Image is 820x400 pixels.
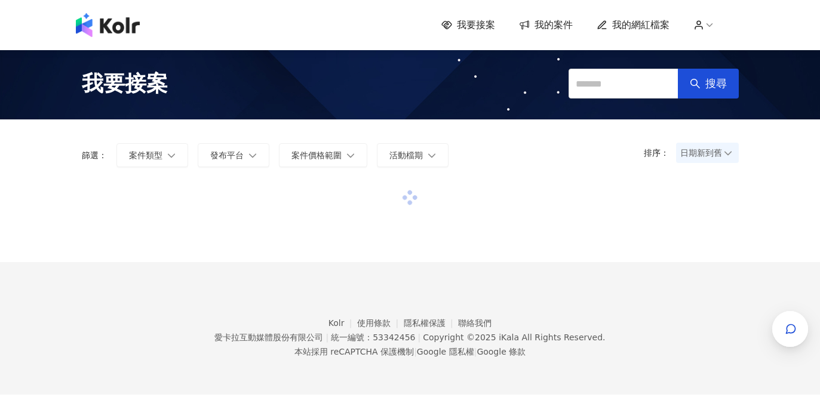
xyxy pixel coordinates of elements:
img: logo [76,13,140,37]
a: 我的網紅檔案 [597,19,669,32]
span: search [690,78,701,89]
button: 搜尋 [678,69,739,99]
a: 我要接案 [441,19,495,32]
a: 隱私權保護 [404,318,459,328]
a: iKala [499,333,519,342]
span: | [325,333,328,342]
span: 日期新到舊 [680,144,735,162]
span: 我要接案 [457,19,495,32]
a: 聯絡我們 [458,318,492,328]
span: 本站採用 reCAPTCHA 保護機制 [294,344,526,359]
a: Google 條款 [477,347,526,356]
p: 排序： [644,148,676,158]
span: 我的案件 [535,19,573,32]
span: 案件價格範圍 [291,150,342,160]
a: Kolr [328,318,357,328]
span: 發布平台 [210,150,244,160]
span: | [414,347,417,356]
span: 搜尋 [705,77,727,90]
span: 我要接案 [82,69,168,99]
span: | [417,333,420,342]
p: 篩選： [82,150,107,160]
div: 愛卡拉互動媒體股份有限公司 [214,333,323,342]
span: 活動檔期 [389,150,423,160]
div: 統一編號：53342456 [331,333,415,342]
span: 我的網紅檔案 [612,19,669,32]
a: Google 隱私權 [417,347,474,356]
a: 我的案件 [519,19,573,32]
a: 使用條款 [357,318,404,328]
button: 案件類型 [116,143,188,167]
button: 活動檔期 [377,143,449,167]
span: | [474,347,477,356]
span: 案件類型 [129,150,162,160]
div: Copyright © 2025 All Rights Reserved. [423,333,605,342]
button: 案件價格範圍 [279,143,367,167]
button: 發布平台 [198,143,269,167]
